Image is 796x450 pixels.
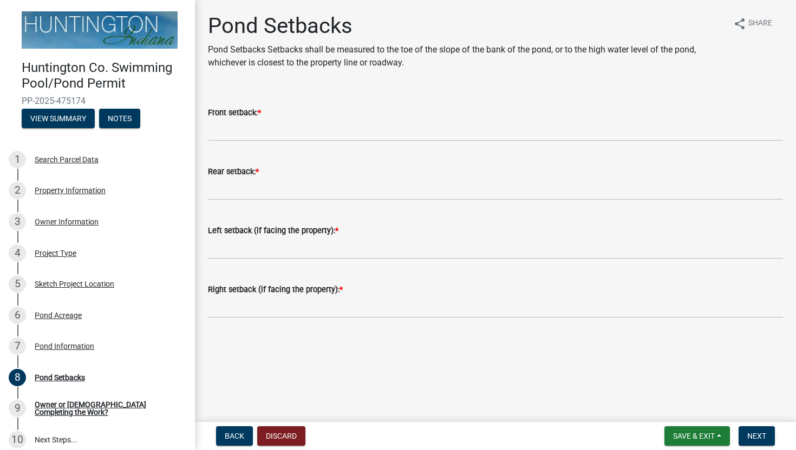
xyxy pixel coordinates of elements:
[208,109,261,117] label: Front setback:
[9,213,26,230] div: 3
[35,401,178,416] div: Owner or [DEMOGRAPHIC_DATA] Completing the Work?
[35,156,99,163] div: Search Parcel Data
[9,400,26,417] div: 9
[739,426,775,446] button: Next
[208,168,259,176] label: Rear setback:
[208,286,343,294] label: Right setback (if facing the property):
[208,43,725,69] p: Pond Setbacks Setbacks shall be measured to the toe of the slope of the bank of the pond, or to t...
[673,432,715,440] span: Save & Exit
[22,60,186,91] h4: Huntington Co. Swimming Pool/Pond Permit
[35,342,94,350] div: Pond Information
[99,115,140,123] wm-modal-confirm: Notes
[9,307,26,324] div: 6
[733,17,746,30] i: share
[216,426,253,446] button: Back
[748,17,772,30] span: Share
[35,218,99,226] div: Owner Information
[9,369,26,386] div: 8
[9,275,26,293] div: 5
[22,11,178,49] img: Huntington County, Indiana
[35,312,82,319] div: Pond Acreage
[35,249,76,257] div: Project Type
[225,432,244,440] span: Back
[9,182,26,199] div: 2
[35,374,85,381] div: Pond Setbacks
[9,151,26,168] div: 1
[22,115,95,123] wm-modal-confirm: Summary
[208,227,338,235] label: Left setback (if facing the property):
[35,280,114,288] div: Sketch Project Location
[99,109,140,128] button: Notes
[22,96,173,106] span: PP-2025-475174
[747,432,766,440] span: Next
[664,426,730,446] button: Save & Exit
[257,426,305,446] button: Discard
[725,13,781,34] button: shareShare
[9,337,26,355] div: 7
[35,187,106,194] div: Property Information
[22,109,95,128] button: View Summary
[9,431,26,448] div: 10
[9,244,26,262] div: 4
[208,13,725,39] h1: Pond Setbacks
